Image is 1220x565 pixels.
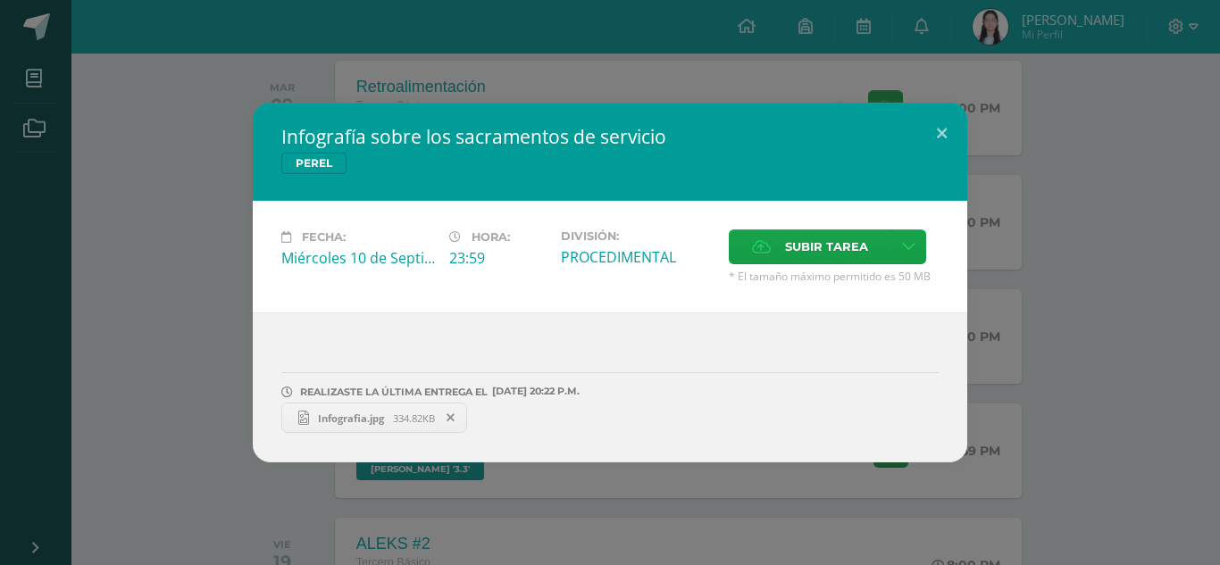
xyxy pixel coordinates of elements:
[561,247,714,267] div: PROCEDIMENTAL
[472,230,510,244] span: Hora:
[449,248,547,268] div: 23:59
[393,411,435,425] span: 334.82KB
[916,103,967,163] button: Close (Esc)
[302,230,346,244] span: Fecha:
[281,248,435,268] div: Miércoles 10 de Septiembre
[436,408,466,428] span: Remover entrega
[488,391,580,392] span: [DATE] 20:22 P.M.
[300,386,488,398] span: REALIZASTE LA ÚLTIMA ENTREGA EL
[281,153,347,174] span: PEREL
[729,269,939,284] span: * El tamaño máximo permitido es 50 MB
[281,403,467,433] a: Infografia.jpg 334.82KB
[785,230,868,263] span: Subir tarea
[561,229,714,243] label: División:
[309,411,393,425] span: Infografia.jpg
[281,124,939,149] h2: Infografía sobre los sacramentos de servicio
